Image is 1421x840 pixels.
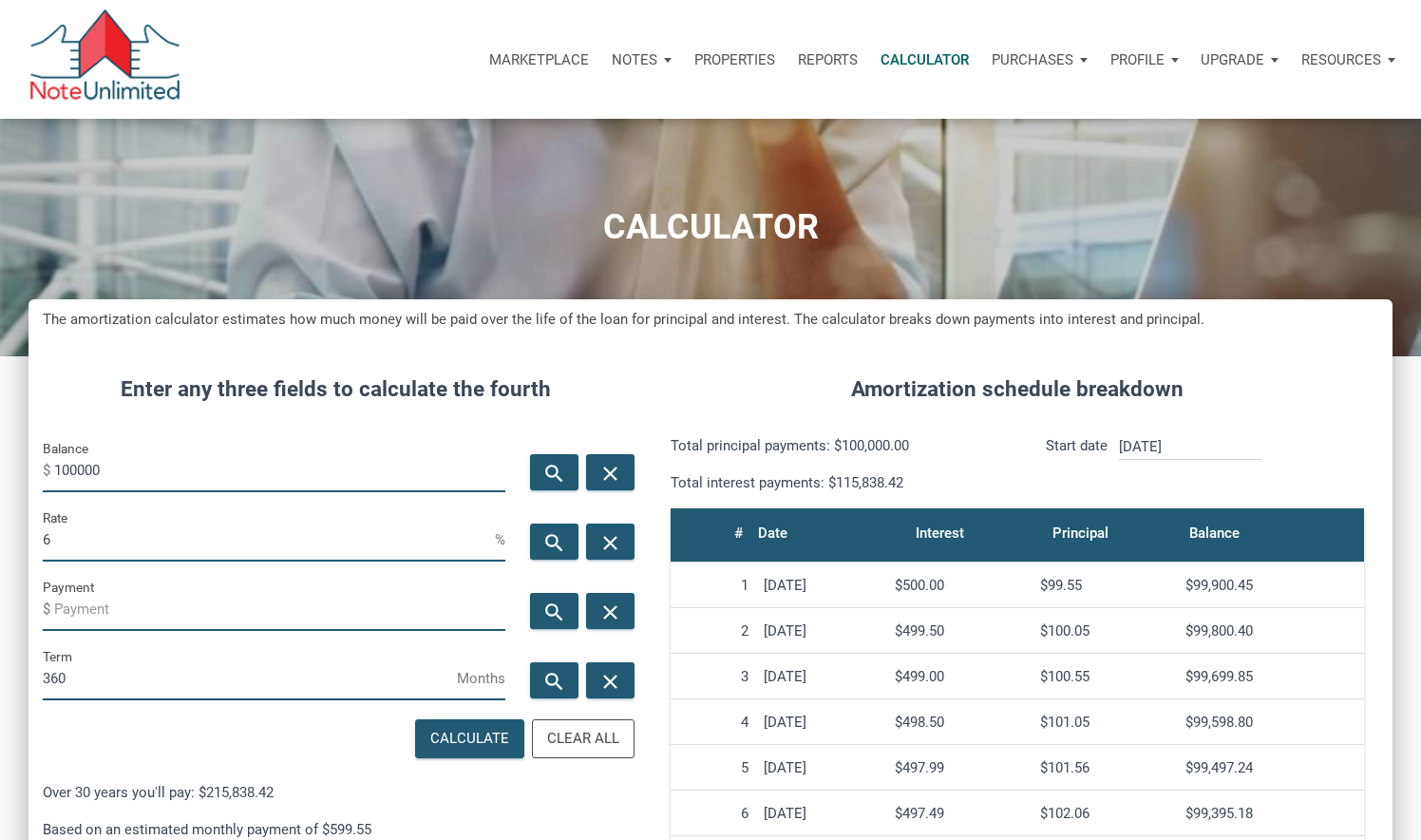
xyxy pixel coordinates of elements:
div: $100.05 [1040,622,1170,640]
div: 1 [678,577,748,594]
div: [DATE] [764,805,879,822]
i: search [542,530,565,554]
button: Reports [786,31,869,88]
label: Rate [43,506,67,529]
div: 2 [678,622,748,640]
i: close [599,669,622,693]
button: close [586,454,635,490]
h5: The amortization calculator estimates how much money will be paid over the life of the loan for p... [43,309,1378,331]
div: $99,699.85 [1185,668,1356,685]
input: Payment [54,588,505,631]
div: 5 [678,759,748,776]
div: $99.55 [1040,577,1170,594]
p: Resources [1301,51,1381,68]
p: Over 30 years you'll pay: $215,838.42 [43,781,628,804]
div: 6 [678,805,748,822]
button: search [530,662,578,698]
div: Balance [1189,520,1240,546]
h4: Enter any three fields to calculate the fourth [43,373,628,406]
div: Interest [916,520,964,546]
div: $101.56 [1040,759,1170,776]
button: search [530,593,578,629]
p: Upgrade [1201,51,1264,68]
img: NoteUnlimited [28,10,181,109]
i: search [542,669,565,693]
span: $ [43,455,54,486]
div: $99,598.80 [1185,714,1356,731]
input: Term [43,658,457,700]
div: $101.05 [1040,714,1170,731]
label: Balance [43,437,88,460]
div: $500.00 [895,577,1025,594]
p: Notes [612,51,657,68]
span: $ [43,594,54,624]
div: $102.06 [1040,805,1170,822]
div: $499.00 [895,668,1025,685]
div: Clear All [547,728,619,750]
p: Purchases [992,51,1073,68]
div: $99,900.45 [1185,577,1356,594]
div: $497.49 [895,805,1025,822]
div: $99,800.40 [1185,622,1356,640]
button: search [530,524,578,560]
div: $497.99 [895,759,1025,776]
button: Calculate [415,719,524,758]
div: $99,497.24 [1185,759,1356,776]
button: Notes [600,31,683,88]
div: [DATE] [764,577,879,594]
button: Marketplace [478,31,600,88]
div: $100.55 [1040,668,1170,685]
label: Term [43,645,72,668]
i: close [599,530,622,554]
h4: Amortization schedule breakdown [656,373,1378,406]
div: 4 [678,714,748,731]
button: close [586,593,635,629]
p: Total interest payments: $115,838.42 [671,471,1003,494]
p: Reports [798,51,858,68]
div: Calculate [430,728,509,750]
i: close [599,600,622,623]
i: search [542,600,565,623]
div: # [734,520,743,546]
i: close [599,461,622,485]
button: search [530,454,578,490]
div: [DATE] [764,622,879,640]
button: Profile [1099,31,1190,88]
p: Calculator [881,51,969,68]
span: % [495,525,505,555]
div: [DATE] [764,668,879,685]
p: Properties [694,51,775,68]
button: Clear All [532,719,635,758]
a: Calculator [869,31,980,88]
div: 3 [678,668,748,685]
h1: CALCULATOR [14,208,1407,247]
p: Start date [1046,434,1108,494]
button: Upgrade [1189,31,1290,88]
p: Total principal payments: $100,000.00 [671,434,1003,457]
div: Date [758,520,787,546]
div: $499.50 [895,622,1025,640]
div: [DATE] [764,714,879,731]
div: [DATE] [764,759,879,776]
label: Payment [43,576,94,599]
p: Marketplace [489,51,589,68]
button: close [586,524,635,560]
input: Rate [43,519,495,562]
button: close [586,662,635,698]
button: Resources [1290,31,1407,88]
p: Profile [1110,51,1165,68]
div: $498.50 [895,714,1025,731]
button: Purchases [980,31,1099,88]
div: Principal [1052,520,1108,546]
input: Balance [54,449,505,492]
div: $99,395.18 [1185,805,1356,822]
span: Months [457,663,505,694]
i: search [542,461,565,485]
a: Properties [683,31,786,88]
